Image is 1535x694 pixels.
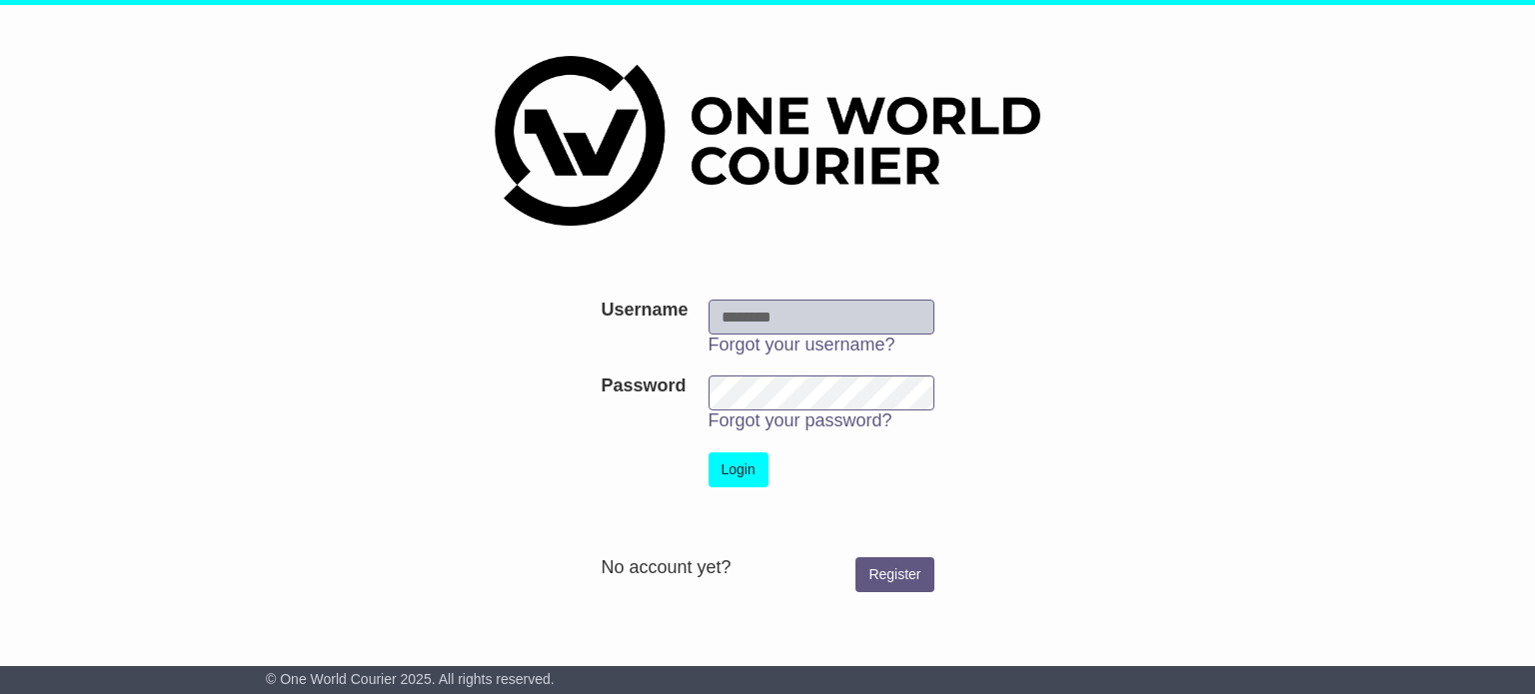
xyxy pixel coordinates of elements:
[709,335,895,354] a: Forgot your username?
[601,375,686,397] label: Password
[266,671,555,687] span: © One World Courier 2025. All rights reserved.
[709,410,892,430] a: Forgot your password?
[601,557,933,579] div: No account yet?
[495,56,1040,226] img: One World
[709,452,768,487] button: Login
[855,557,933,592] a: Register
[601,300,688,322] label: Username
